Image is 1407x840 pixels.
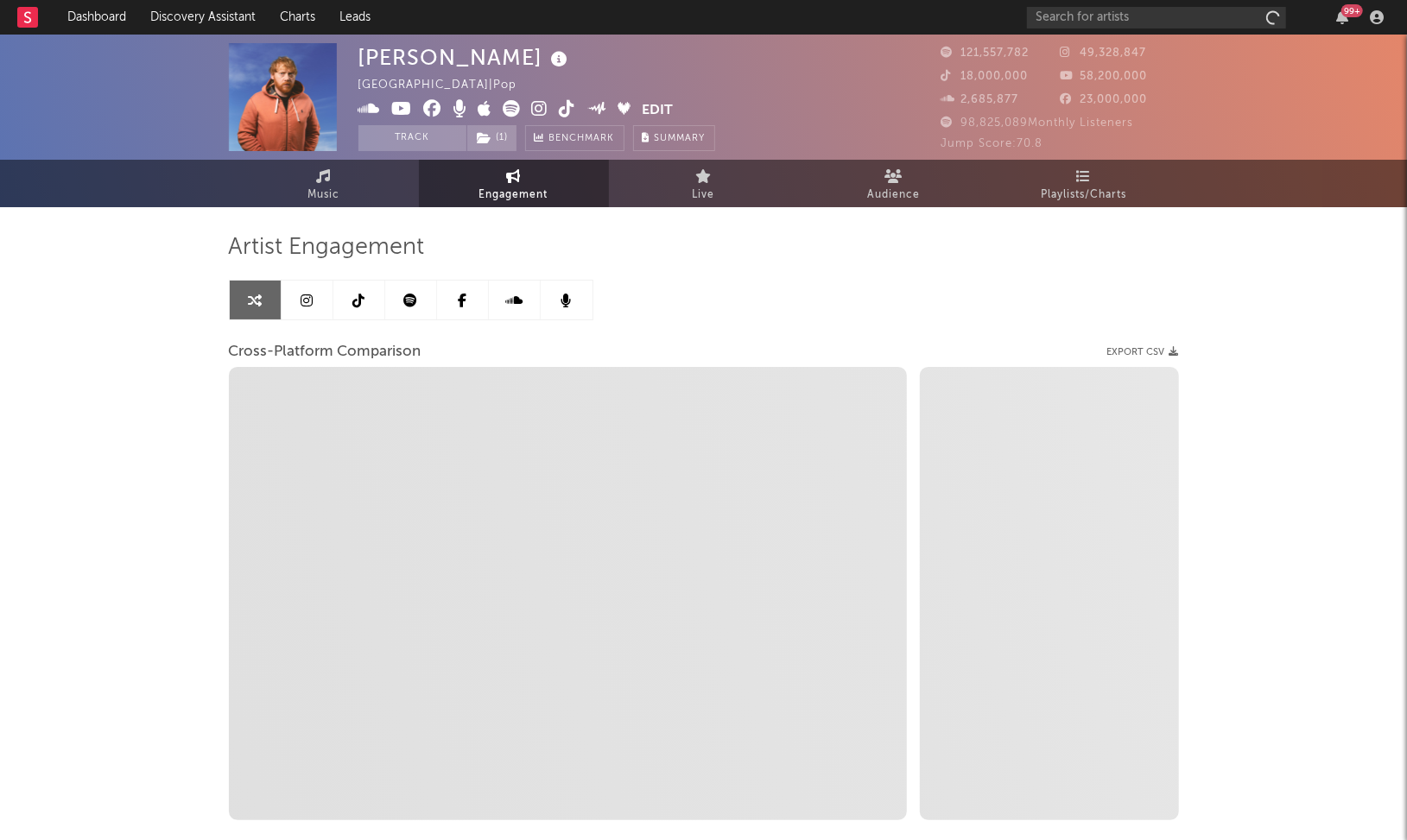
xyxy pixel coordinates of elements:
[989,160,1179,207] a: Playlists/Charts
[549,129,615,149] span: Benchmark
[941,47,1030,59] span: 121,557,782
[229,237,425,258] span: Artist Engagement
[229,342,421,363] span: Cross-Platform Comparison
[1341,4,1363,17] div: 99 +
[525,125,624,151] a: Benchmark
[693,185,715,205] span: Live
[799,160,989,207] a: Audience
[1336,10,1348,24] button: 99+
[229,160,419,207] a: Music
[867,185,920,205] span: Audience
[941,94,1019,105] span: 2,685,877
[1060,47,1146,59] span: 49,328,847
[467,125,517,151] button: (1)
[1041,185,1126,205] span: Playlists/Charts
[1060,94,1147,105] span: 23,000,000
[1060,71,1147,82] span: 58,200,000
[1027,7,1286,28] input: Search for artists
[642,100,673,122] button: Edit
[1107,347,1179,357] button: Export CSV
[941,71,1029,82] span: 18,000,000
[307,185,339,205] span: Music
[358,43,573,72] div: [PERSON_NAME]
[419,160,609,207] a: Engagement
[358,125,466,151] button: Track
[466,125,517,151] span: ( 1 )
[633,125,715,151] button: Summary
[941,117,1134,129] span: 98,825,089 Monthly Listeners
[655,134,706,143] span: Summary
[609,160,799,207] a: Live
[941,138,1043,149] span: Jump Score: 70.8
[358,75,537,96] div: [GEOGRAPHIC_DATA] | Pop
[479,185,548,205] span: Engagement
